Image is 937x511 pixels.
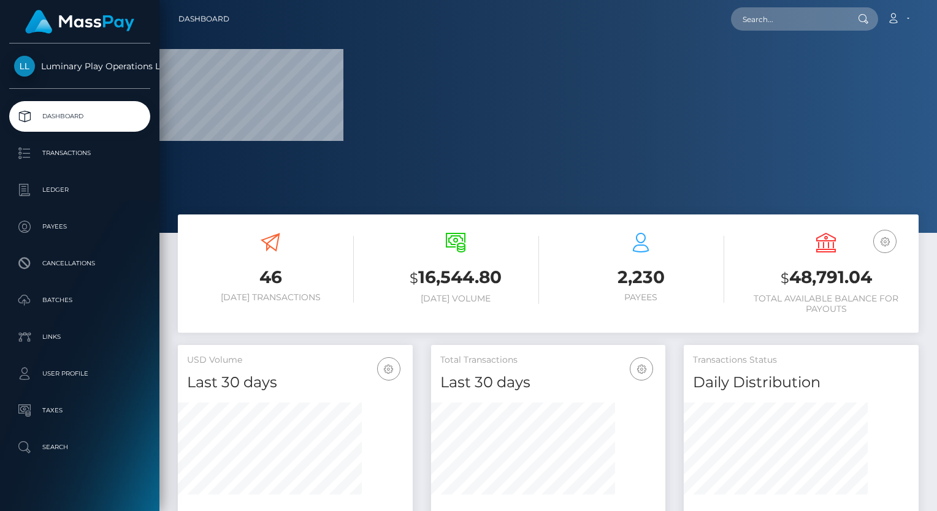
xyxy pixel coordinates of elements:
[440,372,657,393] h4: Last 30 days
[14,291,145,309] p: Batches
[14,144,145,162] p: Transactions
[693,372,909,393] h4: Daily Distribution
[9,322,150,352] a: Links
[14,218,145,236] p: Payees
[693,354,909,366] h5: Transactions Status
[9,101,150,132] a: Dashboard
[9,138,150,168] a: Transactions
[187,292,354,303] h6: [DATE] Transactions
[557,265,724,289] h3: 2,230
[372,293,539,304] h6: [DATE] Volume
[14,107,145,126] p: Dashboard
[187,265,354,289] h3: 46
[9,248,150,279] a: Cancellations
[743,265,909,290] h3: 48,791.04
[9,175,150,205] a: Ledger
[14,401,145,420] p: Taxes
[781,270,789,287] small: $
[187,354,403,366] h5: USD Volume
[9,285,150,316] a: Batches
[731,7,846,31] input: Search...
[14,328,145,346] p: Links
[9,395,150,426] a: Taxes
[410,270,418,287] small: $
[557,292,724,303] h6: Payees
[187,372,403,393] h4: Last 30 days
[440,354,657,366] h5: Total Transactions
[14,254,145,273] p: Cancellations
[9,432,150,463] a: Search
[9,211,150,242] a: Payees
[372,265,539,290] h3: 16,544.80
[14,365,145,383] p: User Profile
[14,56,35,77] img: Luminary Play Operations Limited
[9,358,150,389] a: User Profile
[743,293,909,314] h6: Total Available Balance for Payouts
[14,438,145,456] p: Search
[14,181,145,199] p: Ledger
[9,61,150,72] span: Luminary Play Operations Limited
[25,10,134,34] img: MassPay Logo
[178,6,229,32] a: Dashboard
